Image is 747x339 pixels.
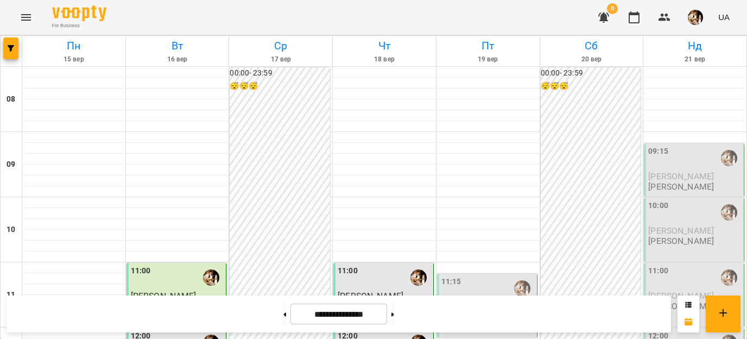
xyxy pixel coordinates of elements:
[542,37,642,54] h6: Сб
[334,54,434,65] h6: 18 вер
[438,37,538,54] h6: Пт
[721,204,737,221] img: Сергій ВЛАСОВИЧ
[334,37,434,54] h6: Чт
[24,54,124,65] h6: 15 вер
[648,236,714,246] p: [PERSON_NAME]
[541,80,641,92] h6: 😴😴😴
[514,280,530,297] img: Сергій ВЛАСОВИЧ
[230,67,330,79] h6: 00:00 - 23:59
[203,269,219,286] img: Сергій ВЛАСОВИЧ
[714,7,734,27] button: UA
[131,265,151,277] label: 11:00
[688,10,703,25] img: 0162ea527a5616b79ea1cf03ccdd73a5.jpg
[541,67,641,79] h6: 00:00 - 23:59
[52,22,106,29] span: For Business
[721,269,737,286] img: Сергій ВЛАСОВИЧ
[7,93,15,105] h6: 08
[648,265,668,277] label: 11:00
[410,269,427,286] img: Сергій ВЛАСОВИЧ
[7,224,15,236] h6: 10
[128,37,227,54] h6: Вт
[648,182,714,191] p: [PERSON_NAME]
[24,37,124,54] h6: Пн
[648,225,714,236] span: [PERSON_NAME]
[648,146,668,158] label: 09:15
[645,37,745,54] h6: Нд
[441,276,461,288] label: 11:15
[338,265,358,277] label: 11:00
[648,171,714,181] span: [PERSON_NAME]
[607,3,618,14] span: 8
[542,54,642,65] h6: 20 вер
[438,54,538,65] h6: 19 вер
[718,11,730,23] span: UA
[645,54,745,65] h6: 21 вер
[7,159,15,171] h6: 09
[128,54,227,65] h6: 16 вер
[230,80,330,92] h6: 😴😴😴
[231,37,331,54] h6: Ср
[648,200,668,212] label: 10:00
[231,54,331,65] h6: 17 вер
[721,150,737,166] img: Сергій ВЛАСОВИЧ
[13,4,39,30] button: Menu
[52,5,106,21] img: Voopty Logo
